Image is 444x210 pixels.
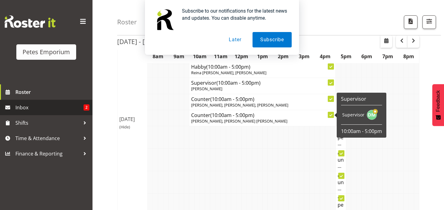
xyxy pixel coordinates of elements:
[191,96,333,102] h4: Counter
[191,112,333,118] h4: Counter
[341,128,382,135] p: 10:00am - 5:00pm
[147,49,168,63] th: 8am
[398,49,419,63] th: 8pm
[314,49,335,63] th: 4pm
[168,49,189,63] th: 9am
[338,128,344,147] h4: Supe...
[432,84,444,126] button: Feedback - Show survey
[152,7,177,32] img: notification icon
[335,49,356,63] th: 5pm
[15,149,80,158] span: Finance & Reporting
[356,49,377,63] th: 6pm
[177,7,292,22] div: Subscribe to our notifications for the latest news and updates. You can disable anytime.
[191,70,266,75] span: Reina [PERSON_NAME], [PERSON_NAME]
[15,87,89,97] span: Roster
[338,151,344,169] h4: Coun...
[341,96,382,102] h6: Supervisor
[206,63,250,70] span: (10:00am - 5:00pm)
[435,90,441,112] span: Feedback
[189,49,210,63] th: 10am
[216,79,261,86] span: (10:00am - 5:00pm)
[191,80,333,86] h4: Supervisor
[15,103,84,112] span: Inbox
[273,49,294,63] th: 2pm
[231,49,252,63] th: 12pm
[210,112,254,119] span: (10:00am - 5:00pm)
[367,110,377,120] img: david-mcauley697.jpg
[252,49,273,63] th: 1pm
[191,118,287,124] span: [PERSON_NAME], [PERSON_NAME] [PERSON_NAME]
[210,96,254,103] span: (10:00am - 5:00pm)
[84,104,89,111] span: 2
[191,102,288,108] span: [PERSON_NAME], [PERSON_NAME], [PERSON_NAME]
[221,32,249,47] button: Later
[253,32,292,47] button: Subscribe
[210,49,231,63] th: 11am
[191,64,333,70] h4: Habby
[341,108,366,121] td: Supervisor
[15,134,80,143] span: Time & Attendance
[191,86,222,91] span: [PERSON_NAME]
[119,124,130,130] span: (Hide)
[15,118,80,127] span: Shifts
[294,49,315,63] th: 3pm
[377,49,398,63] th: 7pm
[338,173,344,192] h4: Coun...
